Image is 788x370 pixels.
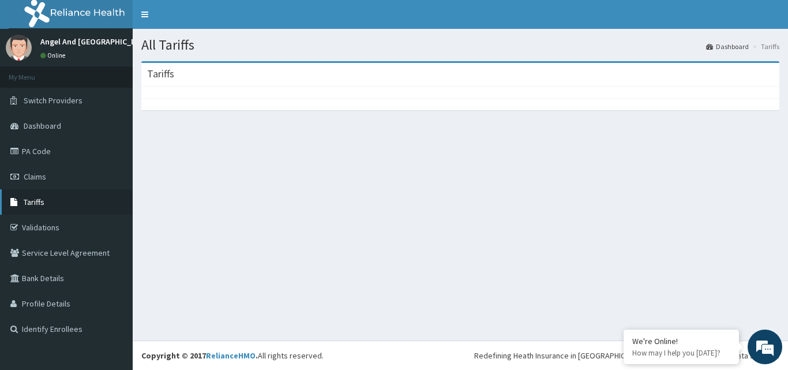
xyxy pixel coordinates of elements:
p: How may I help you today? [632,348,730,358]
img: d_794563401_company_1708531726252_794563401 [21,58,47,87]
div: We're Online! [632,336,730,346]
span: We're online! [67,111,159,228]
img: User Image [6,35,32,61]
span: Switch Providers [24,95,82,106]
a: RelianceHMO [206,350,256,361]
span: Tariffs [24,197,44,207]
div: Chat with us now [60,65,194,80]
h1: All Tariffs [141,38,779,53]
a: Online [40,51,68,59]
footer: All rights reserved. [133,341,788,370]
div: Redefining Heath Insurance in [GEOGRAPHIC_DATA] using Telemedicine and Data Science! [474,350,779,361]
span: Claims [24,171,46,182]
h3: Tariffs [147,69,174,79]
span: Dashboard [24,121,61,131]
li: Tariffs [750,42,779,51]
a: Dashboard [706,42,749,51]
strong: Copyright © 2017 . [141,350,258,361]
div: Minimize live chat window [189,6,217,33]
textarea: Type your message and hit 'Enter' [6,247,220,287]
p: Angel And [GEOGRAPHIC_DATA] [40,38,152,46]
